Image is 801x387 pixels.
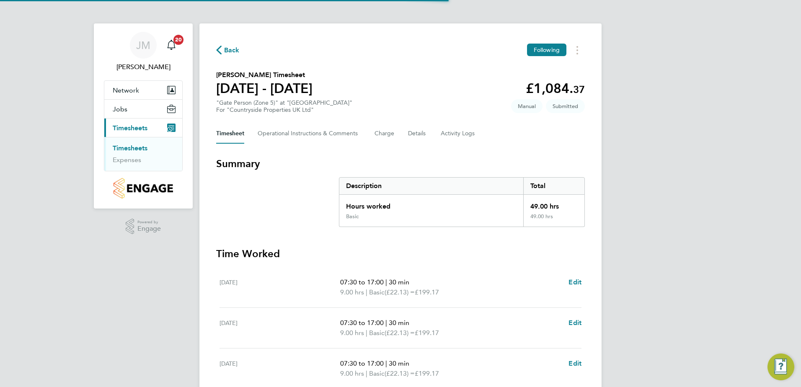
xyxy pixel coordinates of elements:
[340,319,384,327] span: 07:30 to 17:00
[216,106,352,114] div: For "Countryside Properties UK Ltd"
[104,81,182,99] button: Network
[568,319,581,327] span: Edit
[523,213,584,227] div: 49.00 hrs
[385,369,415,377] span: (£22.13) =
[385,278,387,286] span: |
[568,277,581,287] a: Edit
[339,195,523,213] div: Hours worked
[369,287,385,297] span: Basic
[369,328,385,338] span: Basic
[389,278,409,286] span: 30 min
[216,247,585,261] h3: Time Worked
[220,277,340,297] div: [DATE]
[375,124,395,144] button: Charge
[216,99,352,114] div: "Gate Person (Zone 5)" at "[GEOGRAPHIC_DATA]"
[339,177,585,227] div: Summary
[340,359,384,367] span: 07:30 to 17:00
[137,225,161,232] span: Engage
[441,124,476,144] button: Activity Logs
[216,45,240,55] button: Back
[220,359,340,379] div: [DATE]
[114,178,173,199] img: countryside-properties-logo-retina.png
[113,156,141,164] a: Expenses
[220,318,340,338] div: [DATE]
[415,329,439,337] span: £199.17
[339,178,523,194] div: Description
[126,219,161,235] a: Powered byEngage
[573,83,585,95] span: 37
[366,369,367,377] span: |
[104,100,182,118] button: Jobs
[216,124,244,144] button: Timesheet
[104,62,183,72] span: Justin Missin
[546,99,585,113] span: This timesheet is Submitted.
[415,369,439,377] span: £199.17
[527,44,566,56] button: Following
[104,137,182,171] div: Timesheets
[568,278,581,286] span: Edit
[534,46,560,54] span: Following
[340,369,364,377] span: 9.00 hrs
[511,99,543,113] span: This timesheet was manually created.
[385,359,387,367] span: |
[568,359,581,369] a: Edit
[216,80,313,97] h1: [DATE] - [DATE]
[104,119,182,137] button: Timesheets
[568,359,581,367] span: Edit
[113,86,139,94] span: Network
[340,288,364,296] span: 9.00 hrs
[385,319,387,327] span: |
[173,35,183,45] span: 20
[369,369,385,379] span: Basic
[366,329,367,337] span: |
[104,32,183,72] a: JM[PERSON_NAME]
[523,178,584,194] div: Total
[408,124,427,144] button: Details
[415,288,439,296] span: £199.17
[163,32,180,59] a: 20
[389,319,409,327] span: 30 min
[523,195,584,213] div: 49.00 hrs
[94,23,193,209] nav: Main navigation
[340,278,384,286] span: 07:30 to 17:00
[568,318,581,328] a: Edit
[104,178,183,199] a: Go to home page
[137,219,161,226] span: Powered by
[389,359,409,367] span: 30 min
[340,329,364,337] span: 9.00 hrs
[258,124,361,144] button: Operational Instructions & Comments
[136,40,150,51] span: JM
[216,157,585,170] h3: Summary
[767,353,794,380] button: Engage Resource Center
[113,124,147,132] span: Timesheets
[385,288,415,296] span: (£22.13) =
[526,80,585,96] app-decimal: £1,084.
[113,105,127,113] span: Jobs
[366,288,367,296] span: |
[346,213,359,220] div: Basic
[224,45,240,55] span: Back
[216,70,313,80] h2: [PERSON_NAME] Timesheet
[113,144,147,152] a: Timesheets
[570,44,585,57] button: Timesheets Menu
[385,329,415,337] span: (£22.13) =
